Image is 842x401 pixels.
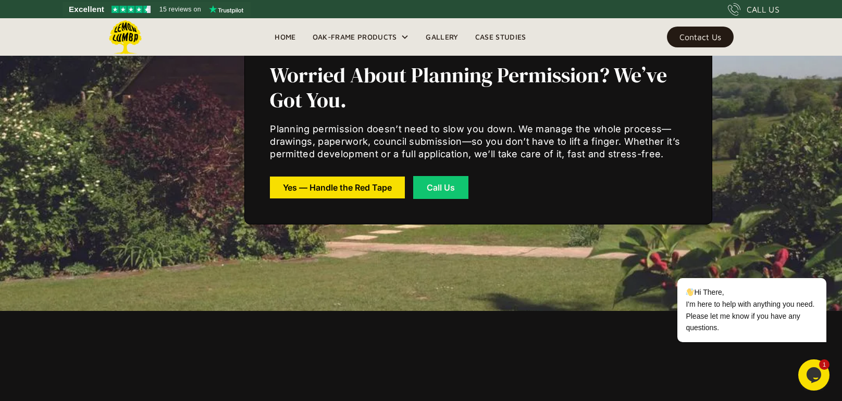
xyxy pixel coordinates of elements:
div: Yes — Handle the Red Tape [283,184,392,191]
a: Yes — Handle the Red Tape [270,177,405,198]
h2: Worried About Planning Permission? We’ve Got You. [270,62,687,112]
a: Case Studies [467,29,535,45]
div: Contact Us [679,33,721,41]
a: Gallery [417,29,466,45]
img: Trustpilot logo [209,5,243,14]
div: CALL US [747,3,779,16]
a: Home [266,29,304,45]
a: Call Us [413,176,468,199]
div: Oak-Frame Products [304,18,418,56]
div: Call Us [426,183,455,192]
a: Contact Us [667,27,734,47]
div: Oak-Frame Products [313,31,397,43]
iframe: chat widget [644,184,832,354]
a: See Lemon Lumba reviews on Trustpilot [63,2,251,17]
span: Excellent [69,3,104,16]
p: Planning permission doesn’t need to slow you down. We manage the whole process—drawings, paperwor... [270,123,687,160]
iframe: chat widget [798,359,832,391]
img: Trustpilot 4.5 stars [112,6,151,13]
span: 15 reviews on [159,3,201,16]
a: CALL US [728,3,779,16]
